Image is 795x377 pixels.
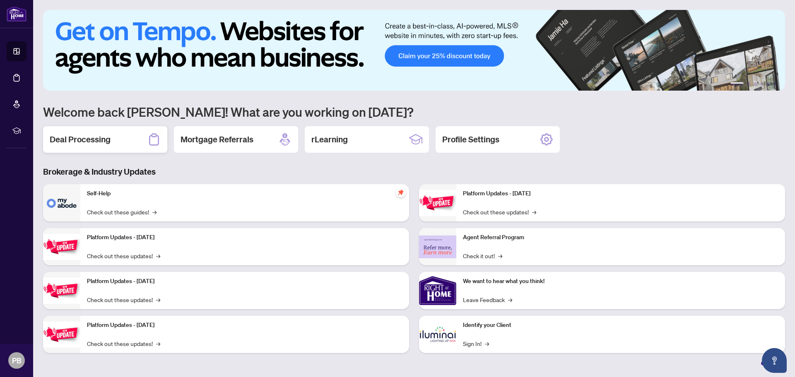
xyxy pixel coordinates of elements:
[43,184,80,221] img: Self-Help
[747,82,750,86] button: 2
[156,251,160,260] span: →
[463,189,778,198] p: Platform Updates - [DATE]
[12,355,22,366] span: PB
[463,207,536,216] a: Check out these updates!→
[419,272,456,309] img: We want to hear what you think!
[396,187,406,197] span: pushpin
[419,190,456,216] img: Platform Updates - June 23, 2025
[43,322,80,348] img: Platform Updates - July 8, 2025
[730,82,744,86] button: 1
[43,10,785,91] img: Slide 0
[463,321,778,330] p: Identify your Client
[156,295,160,304] span: →
[463,277,778,286] p: We want to hear what you think!
[773,82,777,86] button: 6
[463,295,512,304] a: Leave Feedback→
[87,321,402,330] p: Platform Updates - [DATE]
[498,251,502,260] span: →
[152,207,157,216] span: →
[156,339,160,348] span: →
[508,295,512,304] span: →
[419,235,456,258] img: Agent Referral Program
[43,234,80,260] img: Platform Updates - September 16, 2025
[419,316,456,353] img: Identify your Client
[43,278,80,304] img: Platform Updates - July 21, 2025
[87,189,402,198] p: Self-Help
[87,207,157,216] a: Check out these guides!→
[532,207,536,216] span: →
[87,277,402,286] p: Platform Updates - [DATE]
[762,348,787,373] button: Open asap
[87,339,160,348] a: Check out these updates!→
[463,233,778,242] p: Agent Referral Program
[50,134,111,145] h2: Deal Processing
[760,82,764,86] button: 4
[87,233,402,242] p: Platform Updates - [DATE]
[7,6,26,22] img: logo
[43,104,785,120] h1: Welcome back [PERSON_NAME]! What are you working on [DATE]?
[442,134,499,145] h2: Profile Settings
[43,166,785,178] h3: Brokerage & Industry Updates
[485,339,489,348] span: →
[463,251,502,260] a: Check it out!→
[767,82,770,86] button: 5
[463,339,489,348] a: Sign In!→
[87,295,160,304] a: Check out these updates!→
[754,82,757,86] button: 3
[311,134,348,145] h2: rLearning
[181,134,253,145] h2: Mortgage Referrals
[87,251,160,260] a: Check out these updates!→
